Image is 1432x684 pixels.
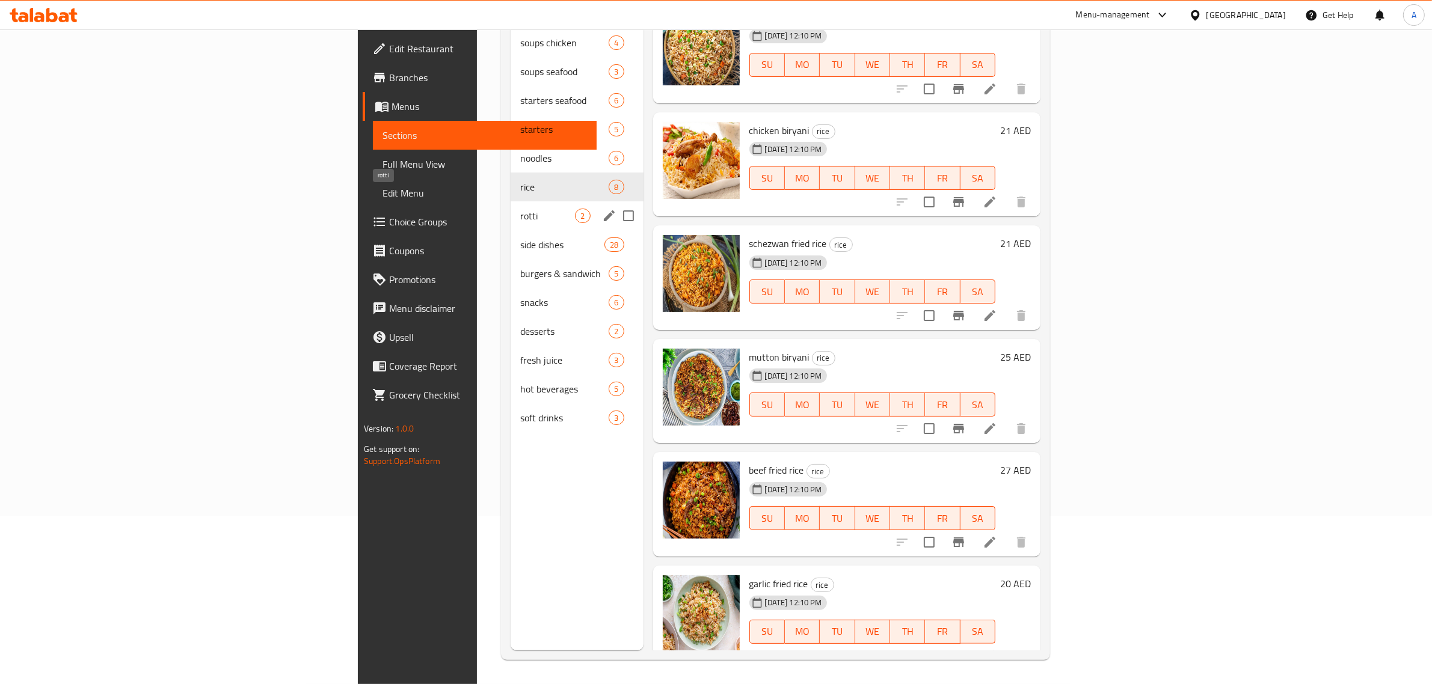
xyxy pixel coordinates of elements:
span: Full Menu View [383,157,588,171]
img: mutton biryani [663,349,740,426]
span: TU [825,396,850,414]
span: rice [813,351,835,365]
div: hot beverages5 [511,374,643,403]
span: hot beverages [520,382,609,396]
span: SU [755,623,780,640]
span: Choice Groups [389,215,588,229]
div: rice [812,124,835,139]
span: starters seafood [520,93,609,108]
button: MO [785,279,820,304]
span: Select to update [917,643,942,668]
span: Edit Restaurant [389,41,588,56]
button: SU [749,506,785,530]
button: MO [785,620,820,644]
button: Branch-specific-item [944,75,973,103]
div: items [609,122,624,136]
div: rice [811,578,834,592]
span: 28 [605,239,623,251]
span: rice [813,124,835,138]
span: TH [895,283,920,301]
a: Grocery Checklist [363,380,597,409]
span: [DATE] 12:10 PM [760,30,827,41]
span: soups seafood [520,64,609,79]
span: 4 [609,37,623,49]
div: items [609,266,624,281]
span: Menu disclaimer [389,301,588,316]
div: [GEOGRAPHIC_DATA] [1206,8,1286,22]
span: TU [825,283,850,301]
button: MO [785,506,820,530]
button: SA [960,392,995,417]
span: MO [790,169,815,187]
span: Coupons [389,243,588,258]
span: garlic fried rice [749,575,808,593]
button: delete [1007,414,1036,443]
button: SA [960,53,995,77]
div: rice [807,464,830,478]
span: [DATE] 12:10 PM [760,257,827,269]
span: burgers & sandwich [520,266,609,281]
button: FR [925,620,960,644]
div: items [604,237,624,252]
span: MO [790,56,815,73]
div: desserts2 [511,317,643,346]
span: 6 [609,153,623,164]
span: Edit Menu [383,186,588,200]
span: 8 [609,182,623,193]
span: beef fried rice [749,461,804,479]
div: fresh juice3 [511,346,643,374]
button: Branch-specific-item [944,414,973,443]
div: items [609,64,624,79]
span: FR [930,283,955,301]
button: FR [925,506,960,530]
h6: 21 AED [1000,122,1031,139]
div: rotti2edit [511,201,643,230]
span: [DATE] 12:10 PM [760,144,827,155]
h6: 21 AED [1000,235,1031,252]
span: rotti [520,209,575,223]
span: SU [755,283,780,301]
span: MO [790,623,815,640]
span: 1.0.0 [395,421,414,436]
span: rice [830,238,852,252]
span: 3 [609,412,623,424]
button: SU [749,166,785,190]
span: side dishes [520,237,604,252]
a: Menus [363,92,597,121]
button: delete [1007,301,1036,330]
button: SU [749,53,785,77]
div: soft drinks [520,411,609,425]
a: Coupons [363,236,597,265]
span: rice [520,180,609,194]
img: garlic fried rice [663,575,740,652]
button: Branch-specific-item [944,641,973,670]
span: Branches [389,70,588,85]
div: starters5 [511,115,643,144]
div: soft drinks3 [511,403,643,432]
div: fresh juice [520,353,609,367]
span: Select to update [917,189,942,215]
button: FR [925,166,960,190]
span: SA [965,396,991,414]
div: items [609,324,624,338]
span: Promotions [389,272,588,287]
h6: 20 AED [1000,575,1031,592]
span: SU [755,510,780,527]
span: SU [755,56,780,73]
a: Edit menu item [983,535,997,549]
button: WE [855,392,890,417]
button: TH [890,166,925,190]
div: noodles [520,151,609,165]
button: WE [855,620,890,644]
span: 2 [576,210,589,222]
span: soups chicken [520,35,609,50]
span: rice [807,465,829,478]
span: SA [965,56,991,73]
img: vegetable fried rice [663,8,740,85]
button: SU [749,279,785,304]
img: schezwan fried rice [663,235,740,312]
